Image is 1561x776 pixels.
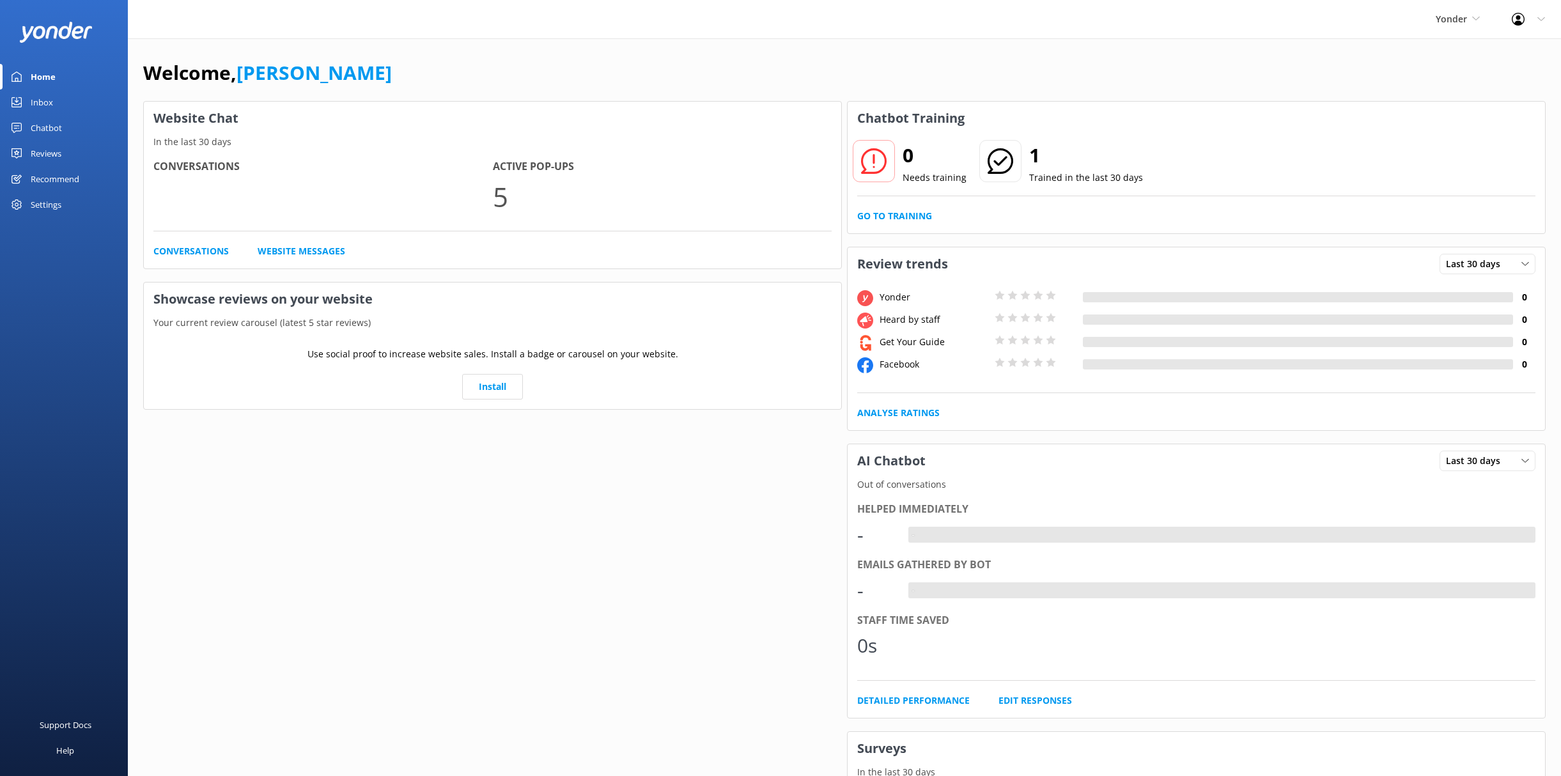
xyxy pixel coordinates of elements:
[31,166,79,192] div: Recommend
[1513,290,1535,304] h4: 0
[876,313,991,327] div: Heard by staff
[857,501,1535,518] div: Helped immediately
[876,335,991,349] div: Get Your Guide
[144,283,841,316] h3: Showcase reviews on your website
[307,347,678,361] p: Use social proof to increase website sales. Install a badge or carousel on your website.
[19,22,93,43] img: yonder-white-logo.png
[1513,335,1535,349] h4: 0
[876,290,991,304] div: Yonder
[153,159,493,175] h4: Conversations
[857,575,896,606] div: -
[857,557,1535,573] div: Emails gathered by bot
[857,520,896,550] div: -
[144,135,841,149] p: In the last 30 days
[857,630,896,661] div: 0s
[31,192,61,217] div: Settings
[903,171,967,185] p: Needs training
[462,374,523,400] a: Install
[903,140,967,171] h2: 0
[857,209,932,223] a: Go to Training
[31,141,61,166] div: Reviews
[857,612,1535,629] div: Staff time saved
[31,115,62,141] div: Chatbot
[848,247,958,281] h3: Review trends
[493,159,832,175] h4: Active Pop-ups
[1029,171,1143,185] p: Trained in the last 30 days
[493,175,832,218] p: 5
[31,64,56,89] div: Home
[848,732,1545,765] h3: Surveys
[1446,257,1508,271] span: Last 30 days
[144,102,841,135] h3: Website Chat
[31,89,53,115] div: Inbox
[237,59,392,86] a: [PERSON_NAME]
[1513,313,1535,327] h4: 0
[1436,13,1467,25] span: Yonder
[56,738,74,763] div: Help
[153,244,229,258] a: Conversations
[848,477,1545,492] p: Out of conversations
[998,694,1072,708] a: Edit Responses
[143,58,392,88] h1: Welcome,
[1513,357,1535,371] h4: 0
[848,102,974,135] h3: Chatbot Training
[857,406,940,420] a: Analyse Ratings
[908,582,918,599] div: -
[908,527,918,543] div: -
[40,712,91,738] div: Support Docs
[258,244,345,258] a: Website Messages
[144,316,841,330] p: Your current review carousel (latest 5 star reviews)
[876,357,991,371] div: Facebook
[857,694,970,708] a: Detailed Performance
[1446,454,1508,468] span: Last 30 days
[1029,140,1143,171] h2: 1
[848,444,935,477] h3: AI Chatbot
